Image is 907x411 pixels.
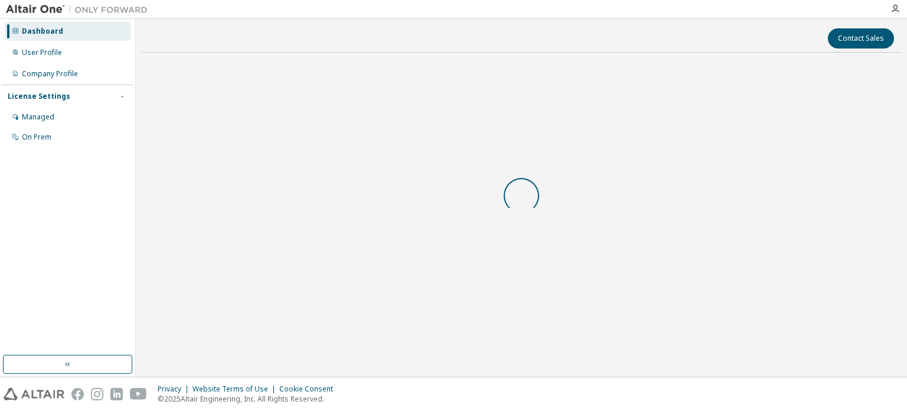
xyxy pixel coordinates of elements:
[22,48,62,57] div: User Profile
[22,69,78,79] div: Company Profile
[22,132,51,142] div: On Prem
[158,394,340,404] p: © 2025 Altair Engineering, Inc. All Rights Reserved.
[4,388,64,400] img: altair_logo.svg
[828,28,894,48] button: Contact Sales
[22,27,63,36] div: Dashboard
[22,112,54,122] div: Managed
[71,388,84,400] img: facebook.svg
[158,384,193,394] div: Privacy
[193,384,279,394] div: Website Terms of Use
[91,388,103,400] img: instagram.svg
[279,384,340,394] div: Cookie Consent
[110,388,123,400] img: linkedin.svg
[8,92,70,101] div: License Settings
[6,4,154,15] img: Altair One
[130,388,147,400] img: youtube.svg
